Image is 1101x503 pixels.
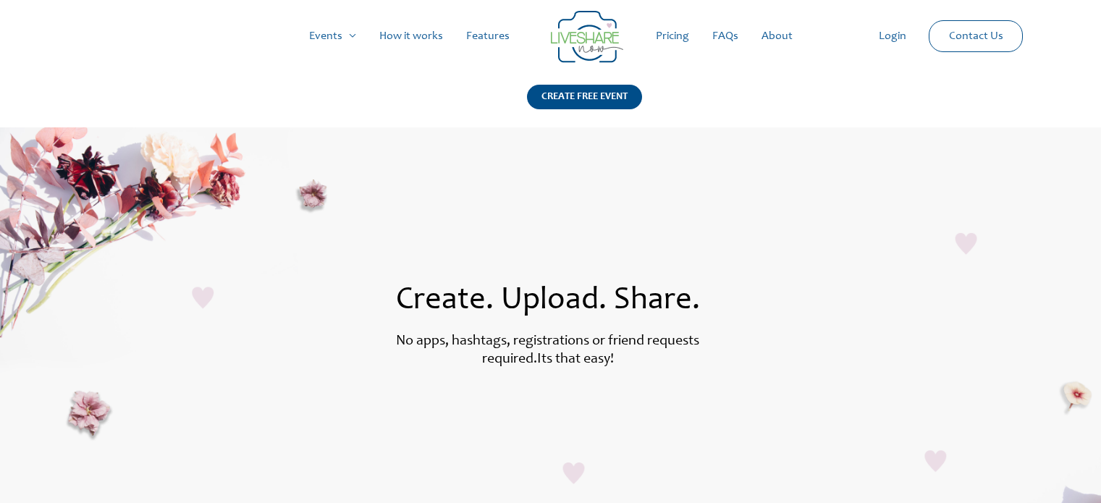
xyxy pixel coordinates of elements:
[527,85,642,127] a: CREATE FREE EVENT
[701,13,750,59] a: FAQs
[750,13,804,59] a: About
[527,85,642,109] div: CREATE FREE EVENT
[298,13,368,59] a: Events
[537,352,614,367] label: Its that easy!
[644,13,701,59] a: Pricing
[396,334,699,367] label: No apps, hashtags, registrations or friend requests required.
[937,21,1015,51] a: Contact Us
[25,13,1076,59] nav: Site Navigation
[455,13,521,59] a: Features
[368,13,455,59] a: How it works
[867,13,918,59] a: Login
[396,285,700,317] span: Create. Upload. Share.
[551,11,623,63] img: LiveShare logo - Capture & Share Event Memories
